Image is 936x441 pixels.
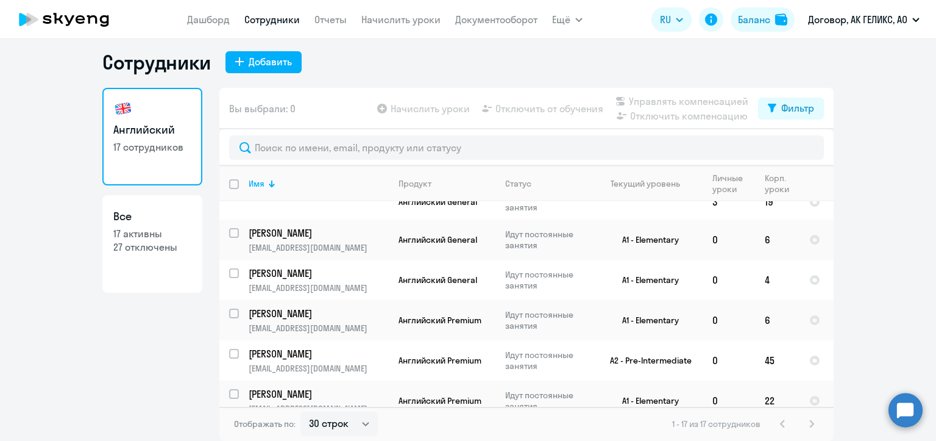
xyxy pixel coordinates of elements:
[738,12,770,27] div: Баланс
[651,7,692,32] button: RU
[455,13,537,26] a: Документооборот
[187,13,230,26] a: Дашборд
[234,418,296,429] span: Отображать по:
[314,13,347,26] a: Отчеты
[505,229,589,251] p: Идут постоянные занятия
[755,220,799,260] td: 6
[755,260,799,300] td: 4
[249,387,386,401] p: [PERSON_NAME]
[755,184,799,220] td: 19
[361,13,441,26] a: Начислить уроки
[808,12,907,27] p: Договор, АК ГЕЛИКС, АО
[249,347,386,360] p: [PERSON_NAME]
[703,340,755,381] td: 0
[249,226,388,240] a: [PERSON_NAME]
[775,13,787,26] img: balance
[249,178,388,189] div: Имя
[249,267,386,280] p: [PERSON_NAME]
[505,390,589,412] p: Идут постоянные занятия
[505,309,589,331] p: Идут постоянные занятия
[249,282,388,293] p: [EMAIL_ADDRESS][DOMAIN_NAME]
[599,178,702,189] div: Текущий уровень
[731,7,795,32] button: Балансbalance
[102,50,211,74] h1: Сотрудники
[672,418,760,429] span: 1 - 17 из 17 сотрудников
[703,220,755,260] td: 0
[399,355,481,366] span: Английский Premium
[249,226,386,240] p: [PERSON_NAME]
[703,184,755,220] td: 3
[113,209,191,224] h3: Все
[802,5,926,34] button: Договор, АК ГЕЛИКС, АО
[249,347,388,360] a: [PERSON_NAME]
[113,227,191,240] p: 17 активны
[589,381,703,421] td: A1 - Elementary
[113,240,191,254] p: 27 отключены
[113,99,133,118] img: english
[703,381,755,421] td: 0
[505,269,589,291] p: Идут постоянные занятия
[758,98,824,120] button: Фильтр
[755,381,799,421] td: 22
[712,173,754,195] div: Личные уроки
[755,300,799,340] td: 6
[249,307,388,320] a: [PERSON_NAME]
[399,196,477,207] span: Английский General
[589,340,703,381] td: A2 - Pre-Intermediate
[611,178,680,189] div: Текущий уровень
[505,350,589,371] p: Идут постоянные занятия
[249,323,388,334] p: [EMAIL_ADDRESS][DOMAIN_NAME]
[552,12,570,27] span: Ещё
[703,260,755,300] td: 0
[505,191,589,213] p: Идут постоянные занятия
[589,220,703,260] td: A1 - Elementary
[225,51,302,73] button: Добавить
[781,101,814,115] div: Фильтр
[765,173,799,195] div: Корп. уроки
[113,140,191,154] p: 17 сотрудников
[755,340,799,381] td: 45
[113,122,191,138] h3: Английский
[249,242,388,253] p: [EMAIL_ADDRESS][DOMAIN_NAME]
[102,195,202,293] a: Все17 активны27 отключены
[505,178,531,189] div: Статус
[244,13,300,26] a: Сотрудники
[399,315,481,326] span: Английский Premium
[229,135,824,160] input: Поиск по имени, email, продукту или статусу
[399,395,481,406] span: Английский Premium
[399,178,431,189] div: Продукт
[589,260,703,300] td: A1 - Elementary
[249,387,388,401] a: [PERSON_NAME]
[249,54,292,69] div: Добавить
[249,178,264,189] div: Имя
[102,88,202,185] a: Английский17 сотрудников
[660,12,671,27] span: RU
[589,300,703,340] td: A1 - Elementary
[399,234,477,245] span: Английский General
[229,101,296,116] span: Вы выбрали: 0
[703,300,755,340] td: 0
[249,307,386,320] p: [PERSON_NAME]
[249,267,388,280] a: [PERSON_NAME]
[399,274,477,285] span: Английский General
[249,363,388,374] p: [EMAIL_ADDRESS][DOMAIN_NAME]
[552,7,583,32] button: Ещё
[249,403,388,414] p: [EMAIL_ADDRESS][DOMAIN_NAME]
